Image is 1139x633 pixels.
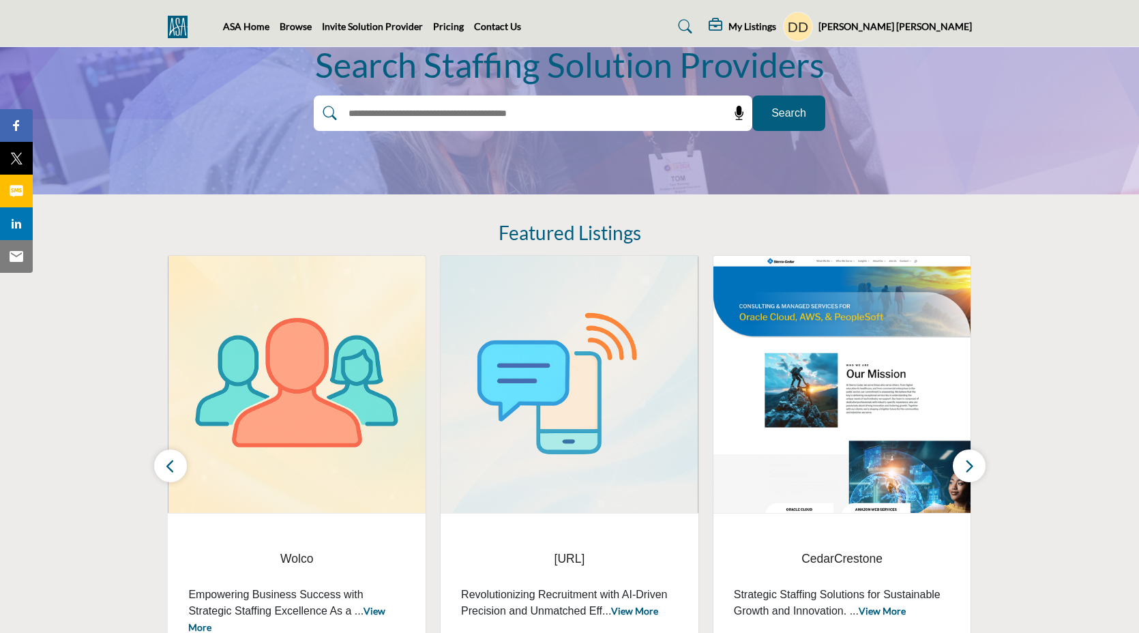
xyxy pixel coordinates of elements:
[734,587,951,619] p: Strategic Staffing Solutions for Sustainable Growth and Innovation. ...
[188,541,405,577] a: Wolco
[859,605,906,617] a: View More
[474,20,521,32] a: Contact Us
[709,18,776,35] div: My Listings
[461,541,678,577] a: [URL]
[728,20,776,33] h5: My Listings
[188,605,385,633] a: View More
[734,550,951,568] span: CedarCrestone
[280,20,312,32] a: Browse
[223,20,269,32] a: ASA Home
[433,20,464,32] a: Pricing
[734,541,951,577] a: CedarCrestone
[665,16,701,38] a: Search
[461,587,678,619] p: Revolutionizing Recruitment with AI-Driven Precision and Unmatched Eff...
[461,541,678,577] span: TruthOrLie.ai
[713,256,971,513] img: CedarCrestone
[441,256,698,513] img: TruthOrLie.ai
[499,222,641,245] h2: Featured Listings
[752,95,825,131] button: Search
[611,605,658,617] a: View More
[771,105,806,121] span: Search
[315,43,825,87] h1: Search Staffing Solution Providers
[818,20,972,33] h5: [PERSON_NAME] [PERSON_NAME]
[188,550,405,568] span: Wolco
[168,16,194,38] img: Site Logo
[461,550,678,568] span: [URL]
[783,12,813,42] button: Show hide supplier dropdown
[322,20,423,32] a: Invite Solution Provider
[168,256,426,513] img: Wolco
